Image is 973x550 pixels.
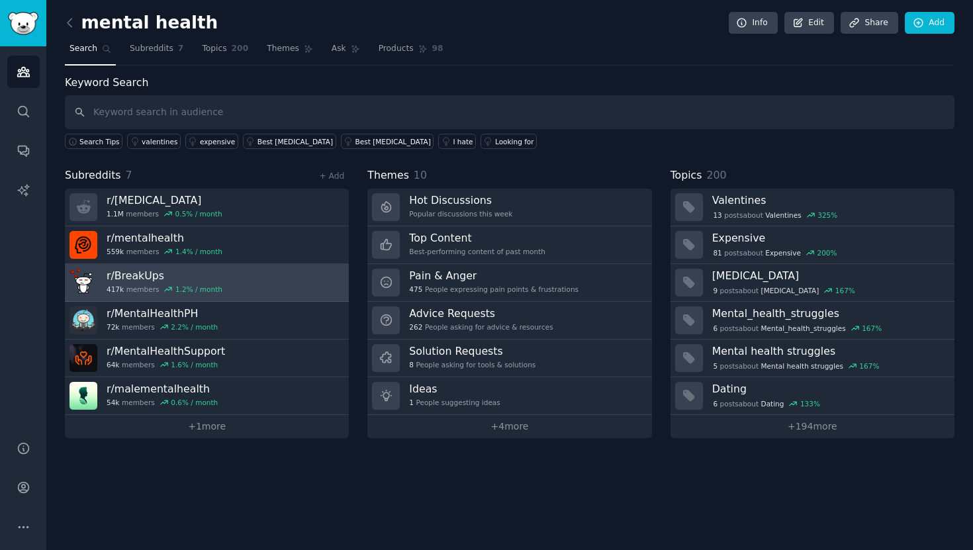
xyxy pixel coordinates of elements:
a: r/MentalHealthSupport64kmembers1.6% / month [65,340,349,377]
div: members [107,247,222,256]
a: Best [MEDICAL_DATA] [243,134,336,149]
div: post s about [712,209,839,221]
div: members [107,209,222,218]
span: 64k [107,360,119,369]
span: Subreddits [130,43,173,55]
span: 6 [713,324,718,333]
a: Search [65,38,116,66]
span: Products [379,43,414,55]
div: 0.6 % / month [171,398,218,407]
div: 2.2 % / month [171,322,218,332]
a: Ask [327,38,365,66]
a: valentines [127,134,181,149]
a: [MEDICAL_DATA]9postsabout[MEDICAL_DATA]167% [671,264,954,302]
div: 167 % [862,324,882,333]
img: BreakUps [69,269,97,297]
span: 262 [409,322,422,332]
div: post s about [712,247,839,259]
span: Topics [202,43,226,55]
a: +4more [367,415,651,438]
a: Dating6postsaboutDating133% [671,377,954,415]
a: r/BreakUps417kmembers1.2% / month [65,264,349,302]
div: expensive [200,137,235,146]
h3: Expensive [712,231,945,245]
img: GummySearch logo [8,12,38,35]
span: Mental health struggles [761,361,843,371]
span: [MEDICAL_DATA] [761,286,819,295]
span: Search [69,43,97,55]
span: 54k [107,398,119,407]
div: 167 % [859,361,879,371]
a: r/mentalhealth559kmembers1.4% / month [65,226,349,264]
a: Advice Requests262People asking for advice & resources [367,302,651,340]
div: post s about [712,398,821,410]
div: 1.4 % / month [175,247,222,256]
a: Products98 [374,38,448,66]
div: 325 % [817,210,837,220]
img: MentalHealthPH [69,306,97,334]
img: MentalHealthSupport [69,344,97,372]
h3: Dating [712,382,945,396]
a: +1more [65,415,349,438]
div: I hate [453,137,473,146]
span: 417k [107,285,124,294]
a: Best [MEDICAL_DATA] [341,134,434,149]
a: + Add [319,171,344,181]
div: Best [MEDICAL_DATA] [355,137,431,146]
img: mentalhealth [69,231,97,259]
h3: r/ BreakUps [107,269,222,283]
span: 8 [409,360,414,369]
a: Share [841,12,898,34]
h3: Mental health struggles [712,344,945,358]
span: 200 [706,169,726,181]
span: Search Tips [79,137,120,146]
a: +194more [671,415,954,438]
span: 5 [713,361,718,371]
h3: Pain & Anger [409,269,579,283]
span: Dating [761,399,784,408]
div: People asking for tools & solutions [409,360,535,369]
h2: mental health [65,13,218,34]
div: Best-performing content of past month [409,247,545,256]
a: Top ContentBest-performing content of past month [367,226,651,264]
span: 200 [232,43,249,55]
div: 0.5 % / month [175,209,222,218]
h3: Advice Requests [409,306,553,320]
a: expensive [185,134,238,149]
a: Valentines13postsaboutValentines325% [671,189,954,226]
span: 13 [713,210,721,220]
h3: r/ MentalHealthSupport [107,344,225,358]
div: People asking for advice & resources [409,322,553,332]
a: Ideas1People suggesting ideas [367,377,651,415]
span: 98 [432,43,443,55]
div: 1.2 % / month [175,285,222,294]
h3: Top Content [409,231,545,245]
a: Looking for [481,134,537,149]
a: Expensive81postsaboutExpensive200% [671,226,954,264]
div: members [107,360,225,369]
span: Topics [671,167,702,184]
span: Valentines [765,210,801,220]
span: Subreddits [65,167,121,184]
a: r/malementalhealth54kmembers0.6% / month [65,377,349,415]
a: Hot DiscussionsPopular discussions this week [367,189,651,226]
span: Mental_health_struggles [761,324,846,333]
span: Themes [367,167,409,184]
a: Mental_health_struggles6postsaboutMental_health_struggles167% [671,302,954,340]
span: Themes [267,43,299,55]
div: members [107,322,218,332]
h3: r/ MentalHealthPH [107,306,218,320]
span: 1.1M [107,209,124,218]
label: Keyword Search [65,76,148,89]
a: Add [905,12,954,34]
div: valentines [142,137,177,146]
h3: Hot Discussions [409,193,512,207]
div: post s about [712,360,880,372]
a: Mental health struggles5postsaboutMental health struggles167% [671,340,954,377]
a: r/[MEDICAL_DATA]1.1Mmembers0.5% / month [65,189,349,226]
div: Best [MEDICAL_DATA] [257,137,333,146]
h3: Mental_health_struggles [712,306,945,320]
h3: Solution Requests [409,344,535,358]
span: 7 [178,43,184,55]
input: Keyword search in audience [65,95,954,129]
